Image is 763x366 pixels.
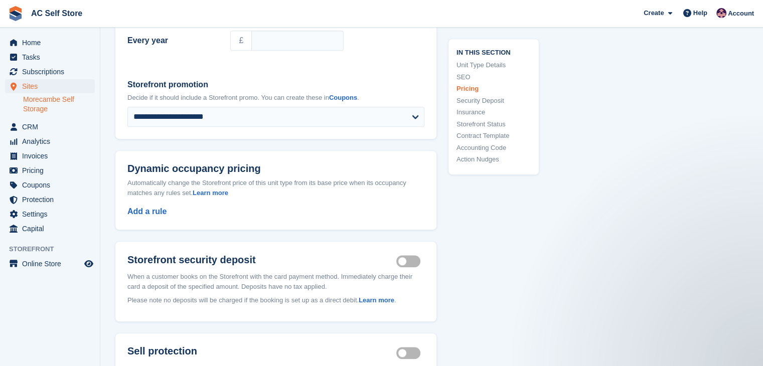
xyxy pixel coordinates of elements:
p: Decide if it should include a Storefront promo. You can create these in . [127,93,424,103]
a: Learn more [193,189,228,197]
label: Insurance coverage required [396,352,424,353]
span: Tasks [22,50,82,64]
label: Storefront promotion [127,79,424,91]
a: menu [5,178,95,192]
a: menu [5,120,95,134]
span: Protection [22,193,82,207]
a: SEO [456,72,531,82]
span: Capital [22,222,82,236]
a: menu [5,193,95,207]
a: menu [5,257,95,271]
img: Ted Cox [716,8,726,18]
span: Help [693,8,707,18]
span: CRM [22,120,82,134]
a: Add a rule [127,207,167,216]
h2: Storefront security deposit [127,254,396,266]
a: Storefront Status [456,119,531,129]
span: Account [728,9,754,19]
span: Online Store [22,257,82,271]
span: Home [22,36,82,50]
a: Security Deposit [456,96,531,106]
a: Preview store [83,258,95,270]
span: Pricing [22,163,82,177]
a: Accounting Code [456,143,531,153]
a: AC Self Store [27,5,86,22]
span: Storefront [9,244,100,254]
p: When a customer books on the Storefront with the card payment method. Immediately charge their ca... [127,272,424,291]
div: Automatically change the Storefront price of this unit type from its base price when its occupanc... [127,178,424,198]
a: Insurance [456,108,531,118]
a: Morecambe Self Storage [23,95,95,114]
span: Coupons [22,178,82,192]
span: Create [644,8,664,18]
a: menu [5,36,95,50]
label: Every year [127,35,218,47]
p: Please note no deposits will be charged if the booking is set up as a direct debit. . [127,295,424,305]
a: menu [5,65,95,79]
span: Dynamic occupancy pricing [127,163,261,174]
span: Subscriptions [22,65,82,79]
a: menu [5,134,95,148]
a: menu [5,79,95,93]
label: Security deposit on [396,261,424,262]
a: menu [5,222,95,236]
a: menu [5,50,95,64]
span: Settings [22,207,82,221]
a: menu [5,163,95,177]
a: Unit Type Details [456,61,531,71]
h2: Sell protection [127,345,396,357]
a: Action Nudges [456,155,531,165]
span: Invoices [22,149,82,163]
a: Pricing [456,84,531,94]
a: Contract Template [456,131,531,141]
span: Analytics [22,134,82,148]
a: Learn more [359,296,394,304]
a: menu [5,149,95,163]
a: menu [5,207,95,221]
span: In this section [456,47,531,57]
span: Sites [22,79,82,93]
img: stora-icon-8386f47178a22dfd0bd8f6a31ec36ba5ce8667c1dd55bd0f319d3a0aa187defe.svg [8,6,23,21]
a: Coupons [329,94,357,101]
